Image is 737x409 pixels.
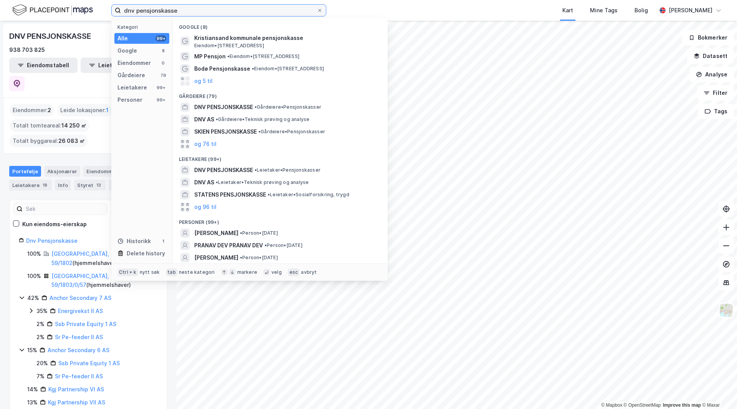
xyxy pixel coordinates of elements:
[117,95,142,104] div: Personer
[51,272,158,290] div: ( hjemmelshaver )
[216,179,309,185] span: Leietaker • Teknisk prøving og analyse
[23,203,107,215] input: Søk
[663,402,701,408] a: Improve this map
[117,34,128,43] div: Alle
[240,255,242,260] span: •
[160,238,166,244] div: 1
[699,372,737,409] iframe: Chat Widget
[55,334,103,340] a: Sr Pe-feeder II AS
[624,402,661,408] a: OpenStreetMap
[227,53,230,59] span: •
[155,97,166,103] div: 99+
[194,43,264,49] span: Eiendom • [STREET_ADDRESS]
[194,115,214,124] span: DNV AS
[55,180,71,190] div: Info
[254,167,321,173] span: Leietaker • Pensjonskasser
[719,303,734,318] img: Z
[179,269,215,275] div: neste kategori
[194,253,238,262] span: [PERSON_NAME]
[194,178,214,187] span: DNV AS
[51,250,109,266] a: [GEOGRAPHIC_DATA], 59/1802
[9,180,52,190] div: Leietakere
[50,295,111,301] a: Anchor Secondary 7 AS
[36,359,48,368] div: 20%
[58,360,120,366] a: Ssb Private Equity 1 AS
[160,72,166,78] div: 79
[682,30,734,45] button: Bokmerker
[117,71,145,80] div: Gårdeiere
[27,346,37,355] div: 15%
[36,320,45,329] div: 2%
[48,386,104,392] a: Kgj Partnership VI AS
[268,192,349,198] span: Leietaker • Sosialforsikring, trygd
[227,53,299,60] span: Eiendom • [STREET_ADDRESS]
[44,166,80,177] div: Aksjonærer
[697,85,734,101] button: Filter
[173,18,388,32] div: Google (8)
[590,6,618,15] div: Mine Tags
[48,106,51,115] span: 2
[254,167,257,173] span: •
[699,372,737,409] div: Kontrollprogram for chat
[562,6,573,15] div: Kart
[140,269,160,275] div: nytt søk
[127,249,165,258] div: Delete history
[36,333,45,342] div: 2%
[27,385,38,394] div: 14%
[216,179,218,185] span: •
[48,347,109,353] a: Anchor Secondary 6 AS
[240,255,278,261] span: Person • [DATE]
[9,58,78,73] button: Eiendomstabell
[10,119,89,132] div: Totalt tomteareal :
[121,5,317,16] input: Søk på adresse, matrikkel, gårdeiere, leietakere eller personer
[173,150,388,164] div: Leietakere (99+)
[61,121,86,130] span: 14 250 ㎡
[264,242,302,248] span: Person • [DATE]
[27,249,41,258] div: 100%
[635,6,648,15] div: Bolig
[194,103,253,112] span: DNV PENSJONSKASSE
[258,129,325,135] span: Gårdeiere • Pensjonskasser
[240,230,278,236] span: Person • [DATE]
[194,241,263,250] span: PRANAV DEV PRANAV DEV
[10,135,88,147] div: Totalt byggareal :
[240,230,242,236] span: •
[194,76,213,86] button: og 5 til
[166,268,177,276] div: tab
[48,399,105,406] a: Kgj Partnership VII AS
[254,104,257,110] span: •
[254,104,321,110] span: Gårdeiere • Pensjonskasser
[301,269,317,275] div: avbryt
[117,237,151,246] div: Historikk
[12,3,93,17] img: logo.f888ab2527a4732fd821a326f86c7f29.svg
[55,321,116,327] a: Ssb Private Equity 1 AS
[9,30,93,42] div: DNV PENSJONSKASSE
[173,213,388,227] div: Personer (99+)
[252,66,254,71] span: •
[26,237,78,244] a: Dnv Pensjonskasse
[687,48,734,64] button: Datasett
[252,66,324,72] span: Eiendom • [STREET_ADDRESS]
[81,58,149,73] button: Leietakertabell
[27,272,41,281] div: 100%
[268,192,270,197] span: •
[83,166,131,177] div: Eiendommer
[288,268,300,276] div: esc
[155,35,166,41] div: 99+
[117,83,147,92] div: Leietakere
[216,116,309,123] span: Gårdeiere • Teknisk prøving og analyse
[271,269,282,275] div: velg
[216,116,218,122] span: •
[194,52,226,61] span: MP Pensjon
[194,190,266,199] span: STATENS PENSJONSKASSE
[194,229,238,238] span: [PERSON_NAME]
[51,249,158,268] div: ( hjemmelshaver )
[258,129,261,134] span: •
[22,220,87,229] div: Kun eiendoms-eierskap
[10,104,54,116] div: Eiendommer :
[194,127,257,136] span: SKIEN PENSJONSKASSE
[237,269,257,275] div: markere
[57,104,112,116] div: Leide lokasjoner :
[194,202,216,212] button: og 96 til
[194,33,378,43] span: Kristiansand kommunale pensjonskasse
